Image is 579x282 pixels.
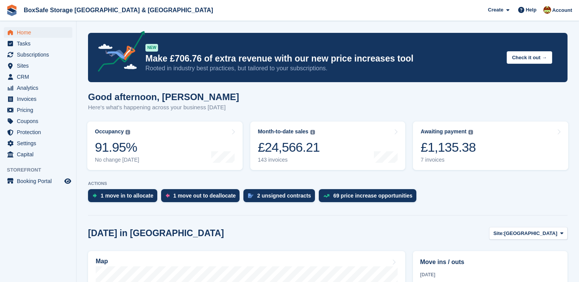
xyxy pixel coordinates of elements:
div: 143 invoices [258,157,320,163]
a: 69 price increase opportunities [319,189,420,206]
div: 69 price increase opportunities [333,193,413,199]
img: price-adjustments-announcement-icon-8257ccfd72463d97f412b2fc003d46551f7dbcb40ab6d574587a9cd5c0d94... [91,31,145,75]
button: Check it out → [507,51,552,64]
span: [GEOGRAPHIC_DATA] [504,230,557,237]
img: move_ins_to_allocate_icon-fdf77a2bb77ea45bf5b3d319d69a93e2d87916cf1d5bf7949dd705db3b84f3ca.svg [93,193,97,198]
a: Month-to-date sales £24,566.21 143 invoices [250,122,406,170]
a: BoxSafe Storage [GEOGRAPHIC_DATA] & [GEOGRAPHIC_DATA] [21,4,216,16]
span: Settings [17,138,63,149]
a: 1 move in to allocate [88,189,161,206]
div: £24,566.21 [258,139,320,155]
div: £1,135.38 [421,139,476,155]
a: menu [4,71,72,82]
div: Month-to-date sales [258,128,308,135]
a: menu [4,38,72,49]
span: Storefront [7,166,76,174]
button: Site: [GEOGRAPHIC_DATA] [489,227,568,240]
h2: [DATE] in [GEOGRAPHIC_DATA] [88,228,224,238]
a: menu [4,127,72,138]
span: Subscriptions [17,49,63,60]
a: menu [4,138,72,149]
a: menu [4,83,72,93]
div: Occupancy [95,128,124,135]
img: move_outs_to_deallocate_icon-f764333ba52eb49d3ac5e1228854f67142a1ed5810a6f6cc68b1a99e826820c5.svg [166,193,170,198]
span: Home [17,27,63,38]
span: Invoices [17,94,63,104]
div: 1 move out to deallocate [173,193,236,199]
span: CRM [17,71,63,82]
div: 2 unsigned contracts [257,193,311,199]
span: Site: [493,230,504,237]
a: menu [4,116,72,126]
a: 1 move out to deallocate [161,189,243,206]
div: No change [DATE] [95,157,139,163]
p: Here's what's happening across your business [DATE] [88,103,239,112]
a: 2 unsigned contracts [243,189,319,206]
div: 91.95% [95,139,139,155]
a: Occupancy 91.95% No change [DATE] [87,122,243,170]
a: menu [4,27,72,38]
a: menu [4,94,72,104]
img: price_increase_opportunities-93ffe204e8149a01c8c9dc8f82e8f89637d9d84a8eef4429ea346261dce0b2c0.svg [323,194,329,198]
a: Awaiting payment £1,135.38 7 invoices [413,122,568,170]
img: stora-icon-8386f47178a22dfd0bd8f6a31ec36ba5ce8667c1dd55bd0f319d3a0aa187defe.svg [6,5,18,16]
div: 1 move in to allocate [101,193,153,199]
a: menu [4,176,72,186]
a: menu [4,149,72,160]
a: menu [4,60,72,71]
span: Tasks [17,38,63,49]
a: menu [4,105,72,115]
div: [DATE] [420,271,560,278]
p: Make £706.76 of extra revenue with our new price increases tool [145,53,501,64]
a: Preview store [63,177,72,186]
div: 7 invoices [421,157,476,163]
img: Kim [543,6,551,14]
span: Booking Portal [17,176,63,186]
span: Capital [17,149,63,160]
span: Sites [17,60,63,71]
h2: Map [96,258,108,265]
a: menu [4,49,72,60]
div: NEW [145,44,158,52]
span: Protection [17,127,63,138]
img: icon-info-grey-7440780725fd019a000dd9b08b2336e03edf1995a4989e88bcd33f0948082b44.svg [126,130,130,135]
h2: Move ins / outs [420,258,560,267]
p: Rooted in industry best practices, but tailored to your subscriptions. [145,64,501,73]
img: contract_signature_icon-13c848040528278c33f63329250d36e43548de30e8caae1d1a13099fd9432cc5.svg [248,193,253,198]
h1: Good afternoon, [PERSON_NAME] [88,92,239,102]
span: Help [526,6,537,14]
span: Pricing [17,105,63,115]
img: icon-info-grey-7440780725fd019a000dd9b08b2336e03edf1995a4989e88bcd33f0948082b44.svg [468,130,473,135]
span: Create [488,6,503,14]
p: ACTIONS [88,181,568,186]
span: Analytics [17,83,63,93]
span: Account [552,6,572,14]
span: Coupons [17,116,63,126]
div: Awaiting payment [421,128,466,135]
img: icon-info-grey-7440780725fd019a000dd9b08b2336e03edf1995a4989e88bcd33f0948082b44.svg [310,130,315,135]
